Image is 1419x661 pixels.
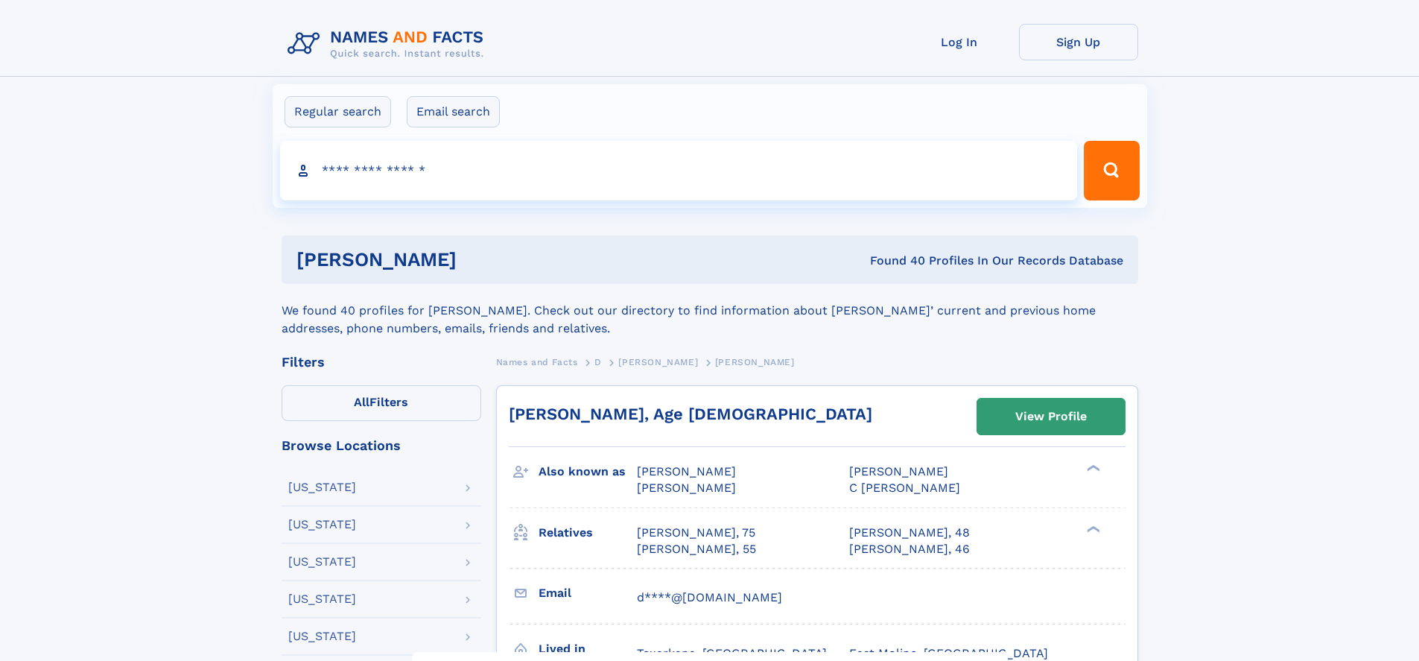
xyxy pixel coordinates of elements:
div: [US_STATE] [288,556,356,568]
button: Search Button [1084,141,1139,200]
a: D [594,352,602,371]
span: [PERSON_NAME] [849,464,948,478]
div: We found 40 profiles for [PERSON_NAME]. Check out our directory to find information about [PERSON... [282,284,1138,338]
h3: Email [539,581,637,606]
a: [PERSON_NAME], 48 [849,525,970,541]
div: [US_STATE] [288,519,356,531]
img: Logo Names and Facts [282,24,496,64]
span: [PERSON_NAME] [637,481,736,495]
span: [PERSON_NAME] [715,357,795,367]
div: View Profile [1015,399,1087,434]
a: [PERSON_NAME], 75 [637,525,755,541]
h3: Also known as [539,459,637,484]
a: View Profile [977,399,1125,434]
a: [PERSON_NAME], 55 [637,541,756,557]
div: ❯ [1083,464,1101,473]
div: [US_STATE] [288,481,356,493]
div: Found 40 Profiles In Our Records Database [663,253,1123,269]
span: East Moline, [GEOGRAPHIC_DATA] [849,646,1048,660]
label: Filters [282,385,481,421]
input: search input [280,141,1078,200]
div: Filters [282,355,481,369]
h3: Relatives [539,520,637,545]
span: [PERSON_NAME] [637,464,736,478]
a: [PERSON_NAME], 46 [849,541,970,557]
span: All [354,395,369,409]
h1: [PERSON_NAME] [296,250,664,269]
label: Email search [407,96,500,127]
a: Sign Up [1019,24,1138,60]
div: Browse Locations [282,439,481,452]
span: D [594,357,602,367]
span: C [PERSON_NAME] [849,481,960,495]
a: [PERSON_NAME] [618,352,698,371]
label: Regular search [285,96,391,127]
a: [PERSON_NAME], Age [DEMOGRAPHIC_DATA] [509,405,872,423]
span: Texarkana, [GEOGRAPHIC_DATA] [637,646,827,660]
a: Names and Facts [496,352,578,371]
div: [US_STATE] [288,630,356,642]
span: [PERSON_NAME] [618,357,698,367]
a: Log In [900,24,1019,60]
div: [US_STATE] [288,593,356,605]
div: ❯ [1083,524,1101,534]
